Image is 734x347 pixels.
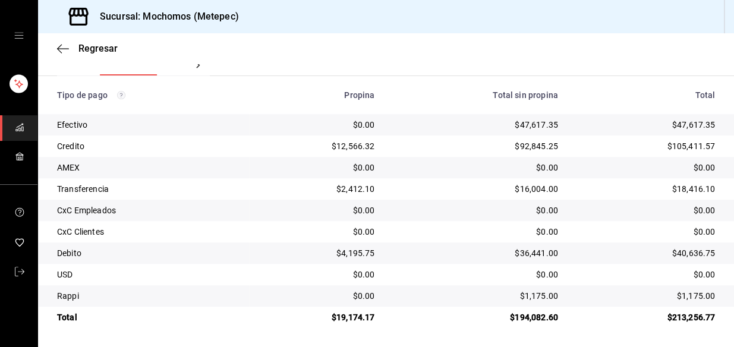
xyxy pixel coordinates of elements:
[393,247,557,259] div: $36,441.00
[117,91,125,99] svg: Los pagos realizados con Pay y otras terminales son montos brutos.
[393,162,557,173] div: $0.00
[577,204,715,216] div: $0.00
[577,311,715,323] div: $213,256.77
[57,162,240,173] div: AMEX
[393,140,557,152] div: $92,845.25
[57,119,240,131] div: Efectivo
[577,269,715,280] div: $0.00
[259,311,375,323] div: $19,174.17
[577,290,715,302] div: $1,175.00
[393,90,557,100] div: Total sin propina
[577,119,715,131] div: $47,617.35
[393,204,557,216] div: $0.00
[57,43,118,54] button: Regresar
[177,55,222,75] button: Ver pagos
[57,269,240,280] div: USD
[259,119,375,131] div: $0.00
[259,90,375,100] div: Propina
[393,183,557,195] div: $16,004.00
[577,140,715,152] div: $105,411.57
[393,119,557,131] div: $47,617.35
[100,55,186,75] div: navigation tabs
[78,43,118,54] span: Regresar
[90,10,239,24] h3: Sucursal: Mochomos (Metepec)
[259,183,375,195] div: $2,412.10
[14,31,24,40] button: open drawer
[577,226,715,238] div: $0.00
[259,162,375,173] div: $0.00
[57,204,240,216] div: CxC Empleados
[577,247,715,259] div: $40,636.75
[57,247,240,259] div: Debito
[57,290,240,302] div: Rappi
[259,269,375,280] div: $0.00
[393,269,557,280] div: $0.00
[57,183,240,195] div: Transferencia
[259,247,375,259] div: $4,195.75
[393,311,557,323] div: $194,082.60
[259,140,375,152] div: $12,566.32
[577,183,715,195] div: $18,416.10
[57,140,240,152] div: Credito
[393,290,557,302] div: $1,175.00
[100,55,158,75] button: Ver resumen
[259,290,375,302] div: $0.00
[57,226,240,238] div: CxC Clientes
[577,90,715,100] div: Total
[57,90,240,100] div: Tipo de pago
[393,226,557,238] div: $0.00
[259,226,375,238] div: $0.00
[259,204,375,216] div: $0.00
[577,162,715,173] div: $0.00
[57,311,240,323] div: Total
